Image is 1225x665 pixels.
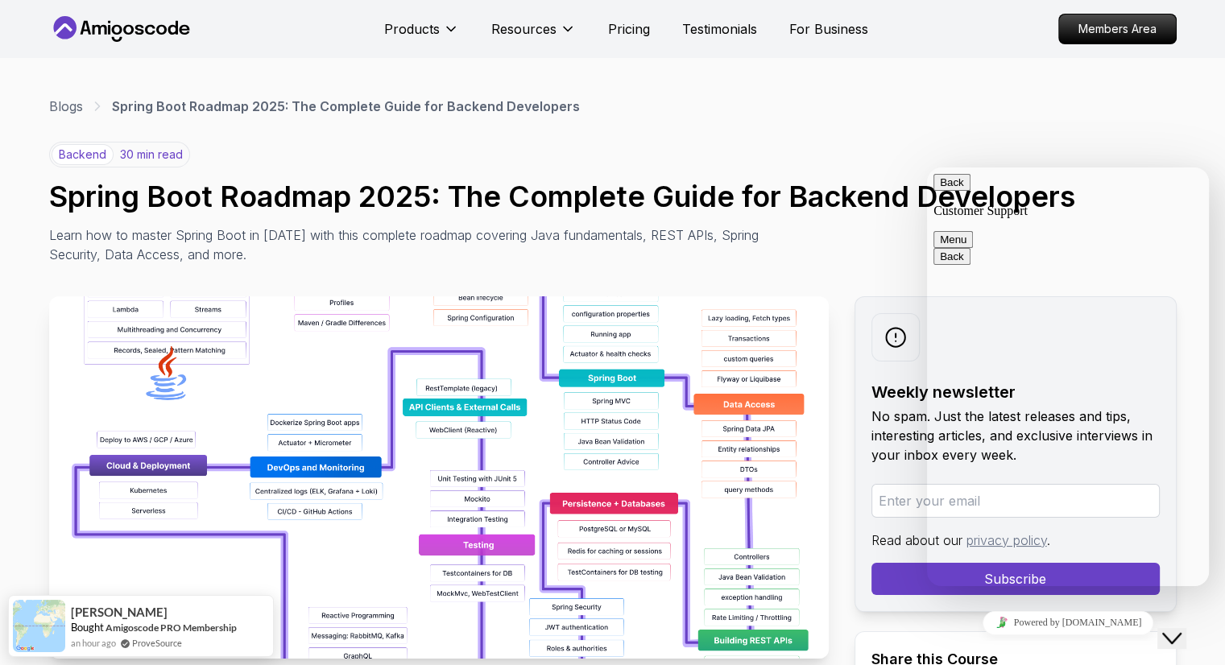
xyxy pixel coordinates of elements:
img: Spring Boot Roadmap 2025: The Complete Guide for Backend Developers thumbnail [49,296,829,659]
p: backend [52,144,114,165]
button: Resources [491,19,576,52]
a: Amigoscode PRO Membership [106,622,237,634]
input: Enter your email [871,484,1160,518]
a: For Business [789,19,868,39]
p: Products [384,19,440,39]
p: No spam. Just the latest releases and tips, interesting articles, and exclusive interviews in you... [871,407,1160,465]
h1: Spring Boot Roadmap 2025: The Complete Guide for Backend Developers [49,180,1177,213]
p: Learn how to master Spring Boot in [DATE] with this complete roadmap covering Java fundamentals, ... [49,225,771,264]
button: Subscribe [871,563,1160,595]
iframe: To enrich screen reader interactions, please activate Accessibility in Grammarly extension settings [1157,601,1209,649]
a: Pricing [608,19,650,39]
a: Blogs [49,97,83,116]
p: Members Area [1059,14,1176,43]
a: Testimonials [682,19,757,39]
iframe: chat widget [927,605,1209,641]
a: ProveSource [132,636,182,650]
span: [PERSON_NAME] [71,605,168,619]
p: 30 min read [120,147,183,163]
iframe: To enrich screen reader interactions, please activate Accessibility in Grammarly extension settings [927,167,1209,586]
p: Read about our . [871,531,1160,550]
p: Resources [491,19,557,39]
a: Members Area [1058,14,1177,44]
h2: Weekly newsletter [871,381,1160,403]
p: Spring Boot Roadmap 2025: The Complete Guide for Backend Developers [112,97,580,116]
img: provesource social proof notification image [13,600,65,652]
span: an hour ago [71,636,116,650]
span: Bought [71,621,104,634]
button: Products [384,19,459,52]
